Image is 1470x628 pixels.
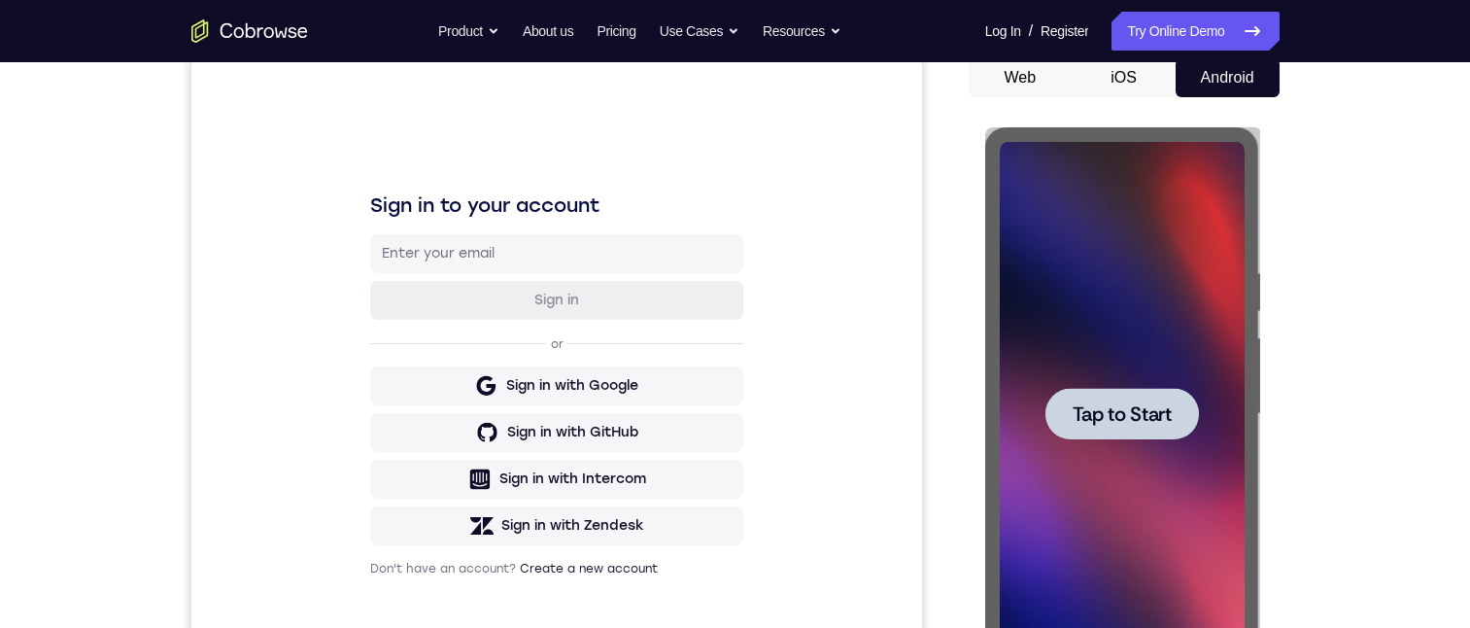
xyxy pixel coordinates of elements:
a: Create a new account [328,504,466,517]
button: Android [1176,58,1280,97]
span: / [1029,19,1033,43]
span: Tap to Start [87,277,187,297]
a: Log In [985,12,1021,51]
p: or [356,278,376,294]
button: Resources [763,12,841,51]
div: Sign in with Zendesk [310,458,453,477]
button: iOS [1072,58,1176,97]
a: Register [1041,12,1088,51]
div: Sign in with Google [315,318,447,337]
button: Sign in with Intercom [179,401,552,440]
a: Try Online Demo [1111,12,1279,51]
button: Sign in with GitHub [179,355,552,394]
p: Don't have an account? [179,503,552,518]
button: Web [969,58,1073,97]
button: Use Cases [660,12,739,51]
button: Product [438,12,499,51]
div: Sign in with GitHub [316,365,447,384]
button: Sign in with Zendesk [179,448,552,487]
a: Pricing [597,12,635,51]
button: Sign in with Google [179,308,552,347]
a: Go to the home page [191,19,308,43]
button: Tap to Start [60,261,214,312]
a: About us [523,12,573,51]
div: Sign in with Intercom [308,411,455,431]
